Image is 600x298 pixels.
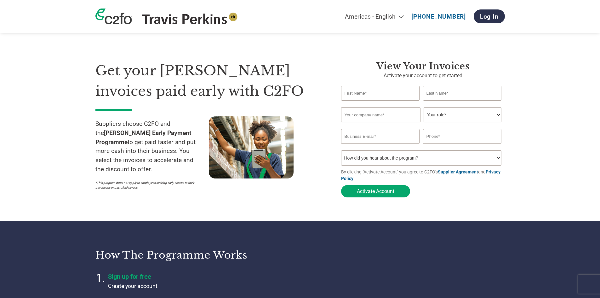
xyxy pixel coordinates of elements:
div: Invalid company name or company name is too long [341,123,502,126]
input: Your company name* [341,107,420,122]
input: Last Name* [423,86,502,101]
div: Invalid last name or last name is too long [423,101,502,105]
h3: How the programme works [95,249,292,261]
div: Invalid first name or first name is too long [341,101,420,105]
button: Activate Account [341,185,410,197]
input: Invalid Email format [341,129,420,144]
div: Inavlid Phone Number [423,144,502,148]
a: [PHONE_NUMBER] [411,13,466,20]
p: Activate your account to get started [341,72,505,79]
p: *This program does not apply to employees seeking early access to their paychecks or payroll adva... [95,180,203,190]
h3: View your invoices [341,61,505,72]
p: Create your account [108,282,266,290]
h4: Sign up for free [108,273,266,280]
img: Travis Perkins [142,13,238,24]
a: Supplier Agreement [438,169,478,174]
input: First Name* [341,86,420,101]
p: By clicking "Activate Account" you agree to C2FO's and [341,169,505,182]
input: Phone* [423,129,502,144]
strong: [PERSON_NAME] Early Payment Programme [95,129,191,146]
a: Privacy Policy [341,169,500,181]
a: Log In [474,9,505,23]
p: Suppliers choose C2FO and the to get paid faster and put more cash into their business. You selec... [95,120,209,174]
h1: Get your [PERSON_NAME] invoices paid early with C2FO [95,61,322,101]
div: Inavlid Email Address [341,144,420,148]
select: Title/Role [424,107,501,122]
img: c2fo logo [95,9,132,24]
img: supply chain worker [209,116,294,178]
